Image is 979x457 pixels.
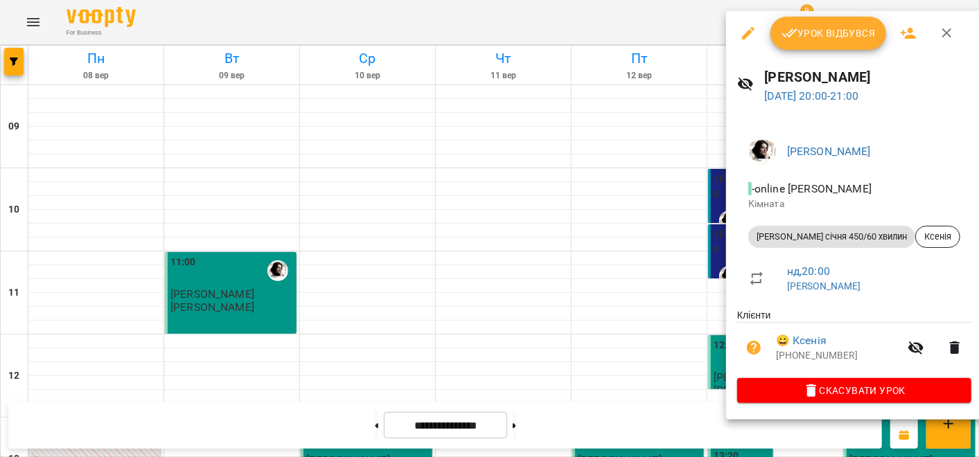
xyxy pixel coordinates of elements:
[748,231,915,243] span: [PERSON_NAME] січня 450/60 хвилин
[916,231,960,243] span: Ксенія
[782,25,876,42] span: Урок відбувся
[737,378,971,403] button: Скасувати Урок
[748,197,960,211] p: Кімната
[748,182,874,195] span: - online [PERSON_NAME]
[770,17,887,50] button: Урок відбувся
[787,280,861,292] a: [PERSON_NAME]
[787,265,830,278] a: нд , 20:00
[776,332,827,349] a: 😀 Ксенія
[915,226,960,248] div: Ксенія
[765,66,971,88] h6: [PERSON_NAME]
[776,349,899,363] p: [PHONE_NUMBER]
[787,145,871,158] a: [PERSON_NAME]
[737,308,971,377] ul: Клієнти
[765,89,859,102] a: [DATE] 20:00-21:00
[748,138,776,165] img: e7c1a1403b8f34425dc1a602655f0c4c.png
[737,331,770,364] button: Візит ще не сплачено. Додати оплату?
[748,382,960,399] span: Скасувати Урок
